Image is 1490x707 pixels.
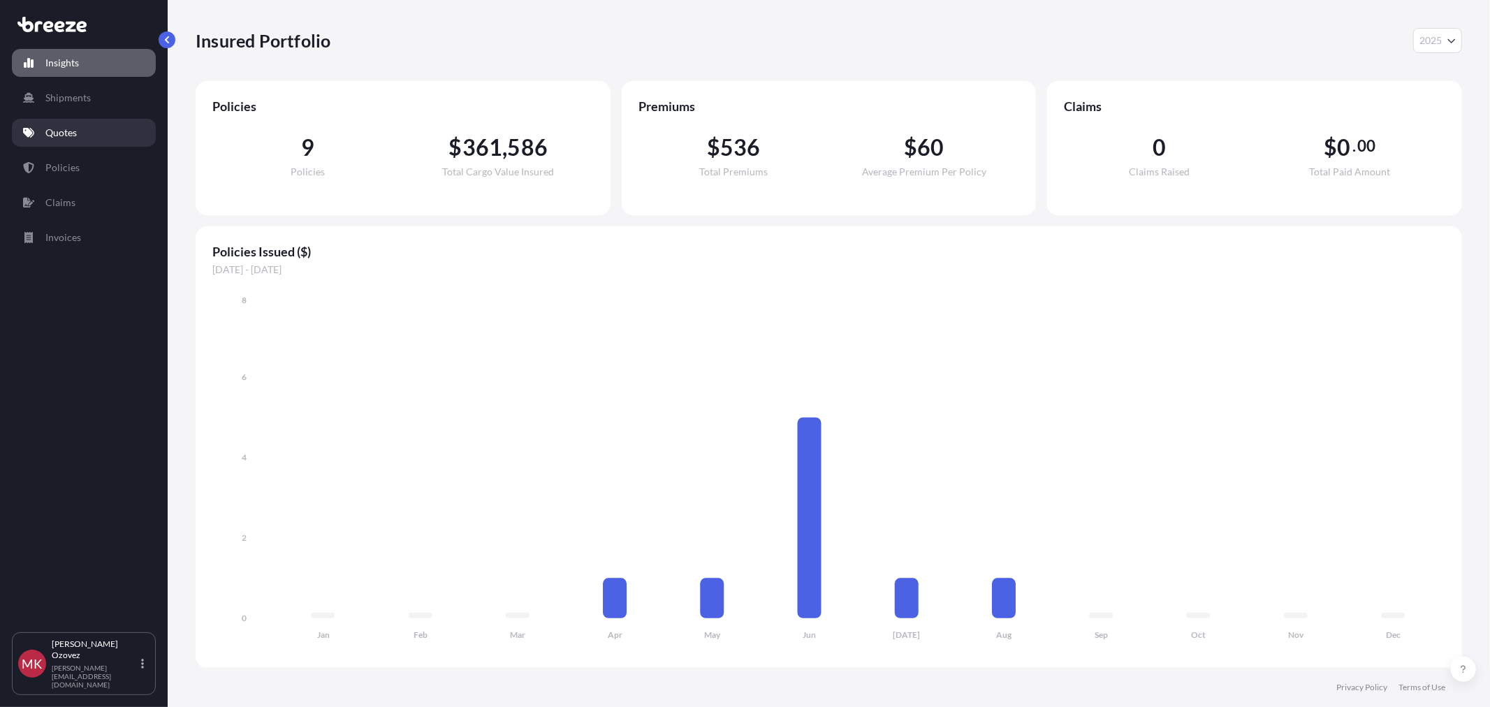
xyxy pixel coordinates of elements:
[212,263,1445,277] span: [DATE] - [DATE]
[699,167,768,177] span: Total Premiums
[996,630,1012,641] tspan: Aug
[1352,140,1356,152] span: .
[1310,167,1391,177] span: Total Paid Amount
[212,243,1445,260] span: Policies Issued ($)
[12,49,156,77] a: Insights
[22,657,43,671] span: MK
[1191,630,1206,641] tspan: Oct
[212,98,594,115] span: Policies
[1129,167,1190,177] span: Claims Raised
[45,231,81,245] p: Invoices
[1357,140,1375,152] span: 00
[893,630,921,641] tspan: [DATE]
[1386,630,1401,641] tspan: Dec
[507,136,548,159] span: 586
[448,136,462,159] span: $
[608,630,622,641] tspan: Apr
[917,136,944,159] span: 60
[52,639,138,661] p: [PERSON_NAME] Ozovez
[1324,136,1337,159] span: $
[317,630,330,641] tspan: Jan
[196,29,330,52] p: Insured Portfolio
[242,372,247,382] tspan: 6
[1064,98,1445,115] span: Claims
[45,91,91,105] p: Shipments
[291,167,325,177] span: Policies
[1338,136,1351,159] span: 0
[1336,682,1387,693] a: Privacy Policy
[803,630,816,641] tspan: Jun
[12,189,156,217] a: Claims
[242,295,247,305] tspan: 8
[442,167,554,177] span: Total Cargo Value Insured
[1153,136,1166,159] span: 0
[510,630,525,641] tspan: Mar
[1398,682,1445,693] a: Terms of Use
[1413,28,1462,53] button: Year Selector
[462,136,503,159] span: 361
[904,136,917,159] span: $
[1095,630,1108,641] tspan: Sep
[12,154,156,182] a: Policies
[45,161,80,175] p: Policies
[12,84,156,112] a: Shipments
[12,224,156,252] a: Invoices
[638,98,1020,115] span: Premiums
[45,126,77,140] p: Quotes
[862,167,986,177] span: Average Premium Per Policy
[1288,630,1304,641] tspan: Nov
[502,136,507,159] span: ,
[45,56,79,70] p: Insights
[12,119,156,147] a: Quotes
[707,136,720,159] span: $
[301,136,314,159] span: 9
[242,452,247,462] tspan: 4
[1419,34,1442,48] span: 2025
[52,664,138,689] p: [PERSON_NAME][EMAIL_ADDRESS][DOMAIN_NAME]
[242,613,247,623] tspan: 0
[242,532,247,543] tspan: 2
[414,630,428,641] tspan: Feb
[720,136,761,159] span: 536
[704,630,721,641] tspan: May
[45,196,75,210] p: Claims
